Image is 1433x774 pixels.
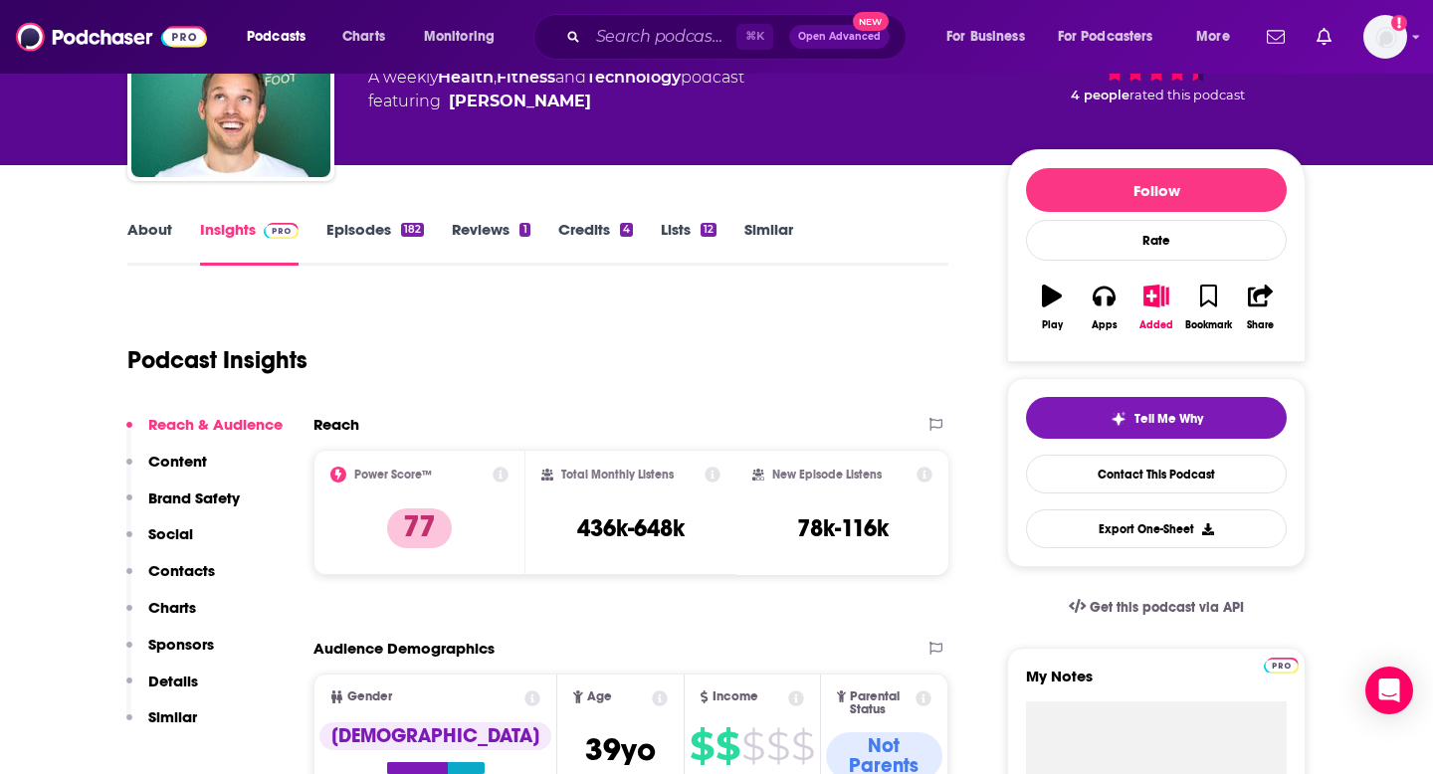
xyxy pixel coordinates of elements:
span: featuring [368,90,744,113]
span: $ [766,730,789,762]
h2: Total Monthly Listens [561,468,674,482]
p: Content [148,452,207,471]
h1: Podcast Insights [127,345,307,375]
h3: 436k-648k [577,513,685,543]
a: Lists12 [661,220,716,266]
a: Reviews1 [452,220,529,266]
img: tell me why sparkle [1111,411,1126,427]
div: Share [1247,319,1274,331]
button: Show profile menu [1363,15,1407,59]
button: Follow [1026,168,1287,212]
a: Technology [586,68,681,87]
h2: New Episode Listens [772,468,882,482]
div: Added [1139,319,1173,331]
div: Play [1042,319,1063,331]
button: open menu [932,21,1050,53]
a: Similar [744,220,793,266]
button: Details [126,672,198,708]
div: 12 [701,223,716,237]
div: Rate [1026,220,1287,261]
svg: Add a profile image [1391,15,1407,31]
span: For Podcasters [1058,23,1153,51]
button: Sponsors [126,635,214,672]
span: Gender [347,690,392,703]
h2: Power Score™ [354,468,432,482]
button: Added [1130,272,1182,343]
span: $ [716,730,739,762]
a: Get this podcast via API [1053,583,1260,632]
label: My Notes [1026,667,1287,701]
span: rated this podcast [1129,88,1245,102]
div: Open Intercom Messenger [1365,667,1413,714]
img: Podchaser - Follow, Share and Rate Podcasts [16,18,207,56]
button: open menu [1045,21,1182,53]
img: Podchaser Pro [264,223,299,239]
span: Monitoring [424,23,495,51]
a: Greg Foot [449,90,591,113]
button: open menu [1182,21,1255,53]
button: Apps [1078,272,1129,343]
button: Charts [126,598,196,635]
button: Bookmark [1182,272,1234,343]
span: Parental Status [850,690,912,716]
button: Export One-Sheet [1026,509,1287,548]
button: Brand Safety [126,488,240,525]
h2: Audience Demographics [313,639,495,658]
span: Tell Me Why [1134,411,1203,427]
p: Contacts [148,561,215,580]
a: Charts [329,21,397,53]
div: Apps [1092,319,1118,331]
p: 77 [387,508,452,548]
p: Similar [148,707,197,726]
h2: Reach [313,415,359,434]
a: InsightsPodchaser Pro [200,220,299,266]
input: Search podcasts, credits, & more... [588,21,736,53]
span: For Business [946,23,1025,51]
span: Charts [342,23,385,51]
span: ⌘ K [736,24,773,50]
div: 182 [401,223,424,237]
span: , [494,68,497,87]
p: Sponsors [148,635,214,654]
button: Open AdvancedNew [789,25,890,49]
a: About [127,220,172,266]
span: and [555,68,586,87]
span: 4 people [1071,88,1129,102]
p: Details [148,672,198,690]
div: 1 [519,223,529,237]
a: Show notifications dropdown [1309,20,1339,54]
button: Contacts [126,561,215,598]
button: tell me why sparkleTell Me Why [1026,397,1287,439]
button: Share [1235,272,1287,343]
div: A weekly podcast [368,66,744,113]
div: Bookmark [1185,319,1232,331]
span: $ [690,730,714,762]
a: Pro website [1264,655,1299,674]
a: Contact This Podcast [1026,455,1287,493]
button: Reach & Audience [126,415,283,452]
img: Podchaser Pro [1264,658,1299,674]
img: User Profile [1363,15,1407,59]
span: Logged in as abirchfield [1363,15,1407,59]
p: Brand Safety [148,488,240,507]
div: Search podcasts, credits, & more... [552,14,925,60]
span: $ [791,730,814,762]
a: Show notifications dropdown [1259,20,1293,54]
span: Income [713,690,758,703]
span: Open Advanced [798,32,881,42]
span: More [1196,23,1230,51]
a: Health [438,68,494,87]
p: Charts [148,598,196,617]
button: open menu [410,21,520,53]
a: Credits4 [558,220,633,266]
a: Fitness [497,68,555,87]
div: [DEMOGRAPHIC_DATA] [319,722,551,750]
h3: 78k-116k [797,513,889,543]
button: Social [126,524,193,561]
span: Age [587,690,612,703]
span: Podcasts [247,23,306,51]
span: Get this podcast via API [1090,599,1244,616]
a: Episodes182 [326,220,424,266]
p: Reach & Audience [148,415,283,434]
